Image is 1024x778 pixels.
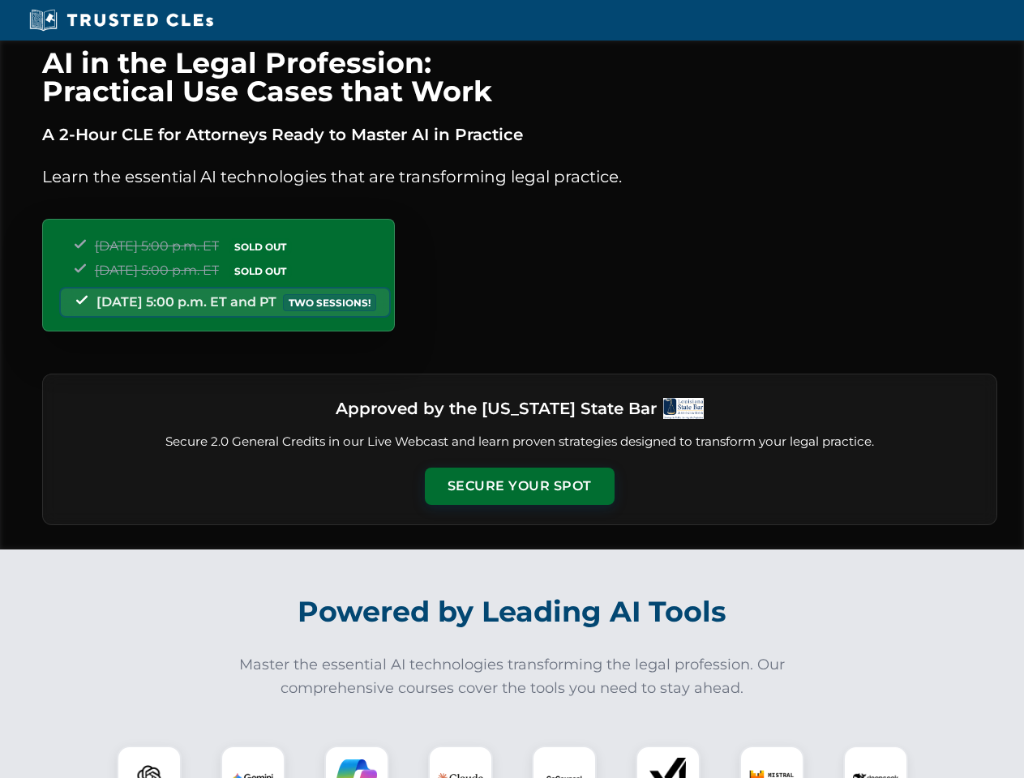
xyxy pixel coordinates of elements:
p: Master the essential AI technologies transforming the legal profession. Our comprehensive courses... [229,653,796,700]
h3: Approved by the [US_STATE] State Bar [336,394,657,423]
p: Secure 2.0 General Credits in our Live Webcast and learn proven strategies designed to transform ... [62,433,977,451]
p: A 2-Hour CLE for Attorneys Ready to Master AI in Practice [42,122,997,147]
span: SOLD OUT [229,238,292,255]
button: Secure Your Spot [425,468,615,505]
span: [DATE] 5:00 p.m. ET [95,263,219,278]
span: SOLD OUT [229,263,292,280]
h1: AI in the Legal Profession: Practical Use Cases that Work [42,49,997,105]
span: [DATE] 5:00 p.m. ET [95,238,219,254]
p: Learn the essential AI technologies that are transforming legal practice. [42,164,997,190]
h2: Powered by Leading AI Tools [63,583,962,640]
img: Trusted CLEs [24,8,218,32]
img: Logo [663,398,704,419]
